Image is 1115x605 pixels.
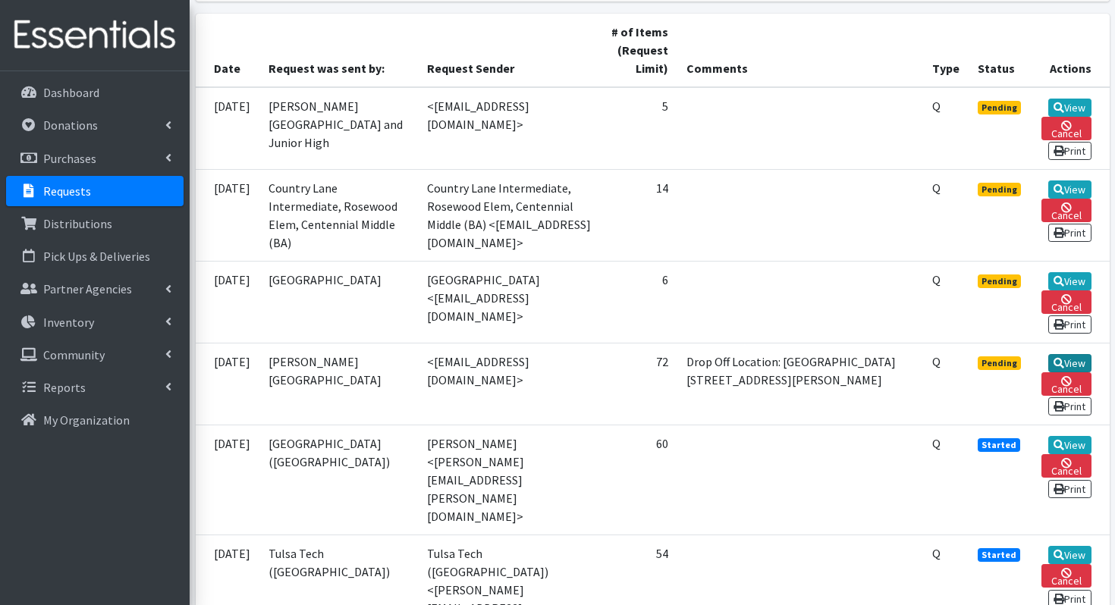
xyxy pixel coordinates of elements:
td: 14 [601,169,677,261]
a: Cancel [1041,199,1091,222]
a: Print [1048,224,1091,242]
td: Country Lane Intermediate, Rosewood Elem, Centennial Middle (BA) [259,169,418,261]
abbr: Quantity [932,180,941,196]
th: Status [969,14,1032,87]
a: View [1048,180,1091,199]
a: Requests [6,176,184,206]
a: Reports [6,372,184,403]
a: Print [1048,397,1091,415]
p: Distributions [43,216,112,231]
td: [DATE] [196,425,259,535]
td: <[EMAIL_ADDRESS][DOMAIN_NAME]> [418,343,601,425]
a: My Organization [6,405,184,435]
th: Comments [677,14,923,87]
p: Dashboard [43,85,99,100]
td: <[EMAIL_ADDRESS][DOMAIN_NAME]> [418,87,601,170]
th: # of Items (Request Limit) [601,14,677,87]
a: View [1048,99,1091,117]
a: Donations [6,110,184,140]
span: Started [978,438,1020,452]
a: Distributions [6,208,184,239]
abbr: Quantity [932,272,941,287]
p: Reports [43,380,86,395]
td: 6 [601,261,677,343]
th: Request Sender [418,14,601,87]
a: View [1048,354,1091,372]
td: 60 [601,425,677,535]
span: Pending [978,183,1021,196]
td: [PERSON_NAME][GEOGRAPHIC_DATA] and Junior High [259,87,418,170]
span: Pending [978,101,1021,114]
td: Country Lane Intermediate, Rosewood Elem, Centennial Middle (BA) <[EMAIL_ADDRESS][DOMAIN_NAME]> [418,169,601,261]
td: 72 [601,343,677,425]
a: Cancel [1041,372,1091,396]
a: Print [1048,142,1091,160]
a: Purchases [6,143,184,174]
a: Cancel [1041,454,1091,478]
a: Print [1048,480,1091,498]
th: Type [923,14,969,87]
td: [GEOGRAPHIC_DATA] ([GEOGRAPHIC_DATA]) [259,425,418,535]
td: [DATE] [196,169,259,261]
p: Purchases [43,151,96,166]
a: Community [6,340,184,370]
td: [GEOGRAPHIC_DATA] <[EMAIL_ADDRESS][DOMAIN_NAME]> [418,261,601,343]
abbr: Quantity [932,99,941,114]
a: Cancel [1041,564,1091,588]
td: [DATE] [196,261,259,343]
a: Print [1048,315,1091,334]
img: HumanEssentials [6,10,184,61]
td: Drop Off Location: [GEOGRAPHIC_DATA] [STREET_ADDRESS][PERSON_NAME] [677,343,923,425]
td: [DATE] [196,87,259,170]
a: Cancel [1041,290,1091,314]
abbr: Quantity [932,436,941,451]
th: Date [196,14,259,87]
p: Community [43,347,105,362]
abbr: Quantity [932,354,941,369]
span: Pending [978,274,1021,288]
a: Cancel [1041,117,1091,140]
p: Requests [43,183,91,199]
span: Started [978,548,1020,562]
td: [GEOGRAPHIC_DATA] [259,261,418,343]
p: My Organization [43,412,130,428]
a: View [1048,272,1091,290]
span: Pending [978,356,1021,370]
td: [PERSON_NAME][GEOGRAPHIC_DATA] [259,343,418,425]
th: Request was sent by: [259,14,418,87]
a: Inventory [6,307,184,337]
a: Dashboard [6,77,184,108]
a: View [1048,546,1091,564]
td: 5 [601,87,677,170]
td: [DATE] [196,343,259,425]
a: View [1048,436,1091,454]
p: Pick Ups & Deliveries [43,249,150,264]
p: Partner Agencies [43,281,132,296]
abbr: Quantity [932,546,941,561]
a: Pick Ups & Deliveries [6,241,184,271]
a: Partner Agencies [6,274,184,304]
td: [PERSON_NAME] <[PERSON_NAME][EMAIL_ADDRESS][PERSON_NAME][DOMAIN_NAME]> [418,425,601,535]
p: Inventory [43,315,94,330]
p: Donations [43,118,98,133]
th: Actions [1032,14,1110,87]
